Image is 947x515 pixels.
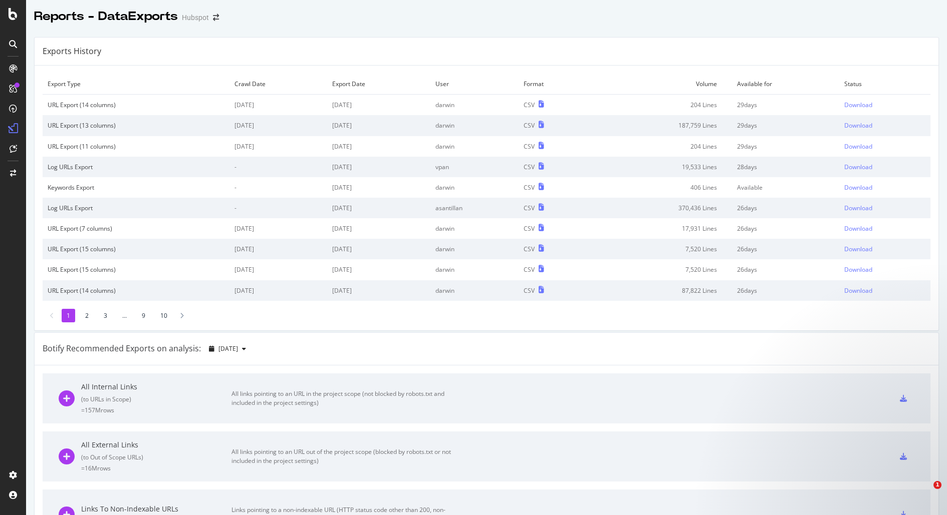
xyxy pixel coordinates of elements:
[231,389,457,407] div: All links pointing to an URL in the project scope (not blocked by robots.txt and included in the ...
[430,239,519,259] td: darwin
[592,136,732,157] td: 204 Lines
[34,8,178,25] div: Reports - DataExports
[48,224,224,233] div: URL Export (7 columns)
[524,245,535,253] div: CSV
[327,280,430,301] td: [DATE]
[524,163,535,171] div: CSV
[81,406,231,414] div: = 157M rows
[592,157,732,177] td: 19,533 Lines
[231,447,457,465] div: All links pointing to an URL out of the project scope (blocked by robots.txt or not included in t...
[519,74,592,95] td: Format
[844,286,872,295] div: Download
[913,481,937,505] iframe: Intercom live chat
[213,14,219,21] div: arrow-right-arrow-left
[732,157,840,177] td: 28 days
[327,136,430,157] td: [DATE]
[592,239,732,259] td: 7,520 Lines
[844,183,872,192] div: Download
[524,183,535,192] div: CSV
[844,101,925,109] a: Download
[327,177,430,198] td: [DATE]
[327,95,430,116] td: [DATE]
[48,121,224,130] div: URL Export (13 columns)
[592,74,732,95] td: Volume
[844,245,872,253] div: Download
[844,224,925,233] a: Download
[844,286,925,295] a: Download
[229,157,328,177] td: -
[327,115,430,136] td: [DATE]
[99,309,112,322] li: 3
[592,218,732,239] td: 17,931 Lines
[327,259,430,280] td: [DATE]
[155,309,172,322] li: 10
[839,74,930,95] td: Status
[592,198,732,218] td: 370,436 Lines
[844,142,872,151] div: Download
[327,157,430,177] td: [DATE]
[80,309,94,322] li: 2
[81,440,231,450] div: All External Links
[592,177,732,198] td: 406 Lines
[524,224,535,233] div: CSV
[117,309,132,322] li: ...
[844,183,925,192] a: Download
[327,74,430,95] td: Export Date
[524,204,535,212] div: CSV
[844,245,925,253] a: Download
[430,95,519,116] td: darwin
[844,121,925,130] a: Download
[524,286,535,295] div: CSV
[732,136,840,157] td: 29 days
[844,121,872,130] div: Download
[229,218,328,239] td: [DATE]
[43,74,229,95] td: Export Type
[430,74,519,95] td: User
[430,259,519,280] td: darwin
[430,280,519,301] td: darwin
[732,259,840,280] td: 26 days
[48,286,224,295] div: URL Export (14 columns)
[48,204,224,212] div: Log URLs Export
[844,204,872,212] div: Download
[229,115,328,136] td: [DATE]
[430,136,519,157] td: darwin
[844,101,872,109] div: Download
[592,95,732,116] td: 204 Lines
[137,309,150,322] li: 9
[732,198,840,218] td: 26 days
[327,239,430,259] td: [DATE]
[48,245,224,253] div: URL Export (15 columns)
[732,239,840,259] td: 26 days
[933,481,941,489] span: 1
[218,344,238,353] span: 2025 Jul. 29th
[81,464,231,472] div: = 16M rows
[844,265,872,274] div: Download
[48,183,224,192] div: Keywords Export
[430,177,519,198] td: darwin
[229,177,328,198] td: -
[229,136,328,157] td: [DATE]
[81,504,231,514] div: Links To Non-Indexable URLs
[327,218,430,239] td: [DATE]
[205,341,250,357] button: [DATE]
[732,115,840,136] td: 29 days
[81,453,231,461] div: ( to Out of Scope URLs )
[732,280,840,301] td: 26 days
[229,74,328,95] td: Crawl Date
[81,382,231,392] div: All Internal Links
[592,259,732,280] td: 7,520 Lines
[592,280,732,301] td: 87,822 Lines
[737,183,835,192] div: Available
[844,142,925,151] a: Download
[732,74,840,95] td: Available for
[844,224,872,233] div: Download
[62,309,75,322] li: 1
[48,265,224,274] div: URL Export (15 columns)
[900,395,907,402] div: csv-export
[43,343,201,354] div: Botify Recommended Exports on analysis:
[327,198,430,218] td: [DATE]
[592,115,732,136] td: 187,759 Lines
[524,142,535,151] div: CSV
[229,198,328,218] td: -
